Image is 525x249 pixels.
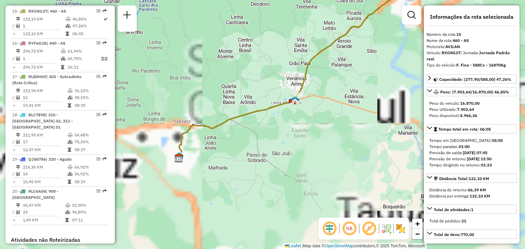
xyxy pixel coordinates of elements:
em: Opções [96,189,100,193]
strong: 770,00 [461,232,474,237]
td: 1 [23,23,65,29]
td: 1 [23,55,60,63]
span: | 460 - AS [47,9,66,14]
strong: 1 [471,207,473,212]
span: Tempo total em rota: 06:05 [439,127,491,132]
div: Total de itens entrega: [429,243,514,249]
a: Capacidade: (277,90/588,00) 47,26% [427,74,517,84]
strong: 01:00 [459,144,470,149]
div: Motorista: [427,44,517,50]
i: Distância Total [16,17,20,21]
i: % de utilização da cubagem [68,172,73,176]
td: 45,47 KM [23,202,65,209]
span: RXO8G37 [28,9,47,14]
p: D2 [95,55,108,63]
div: Total de atividades:1 [427,215,517,227]
span: | 440 - AS [46,41,65,46]
i: Tempo total em rota [66,32,69,36]
td: 15,45 KM [23,178,67,185]
td: 08:29 [74,178,107,185]
td: 47,26% [72,23,103,29]
a: Exibir filtros [405,8,418,22]
td: 296,72 KM [23,48,60,55]
div: Distância do retorno: [429,187,514,193]
div: Total de pedidos: [429,218,514,224]
em: Opções [96,41,100,45]
td: 38,33% [74,94,107,101]
span: Total de atividades: [434,207,473,212]
div: Total de itens: [434,232,474,238]
img: Santa Cruz FAD [175,152,184,161]
td: 61,94% [67,48,95,55]
div: Tempo dirigindo no retorno: [429,162,514,168]
div: Nome da rota: [427,38,517,44]
div: Peso Utilizado: [429,106,514,113]
strong: 16.870,00 [460,101,480,106]
td: 08:30 [74,102,107,109]
em: Opções [96,74,100,78]
img: Exibir/Ocultar setores [395,223,406,234]
span: 20 - [12,189,58,200]
i: Tempo total em rota [65,218,69,222]
i: Total de Atividades [16,96,20,100]
i: % de utilização do peso [68,165,73,169]
a: Distância Total:132,10 KM [427,174,517,183]
td: 66,92% [74,164,107,171]
i: Total de Atividades [16,210,20,214]
i: Distância Total [16,133,20,137]
a: Nova sessão e pesquisa [120,8,134,24]
td: 46,85% [72,16,103,23]
span: QJS6786 [28,157,46,162]
td: 56,92% [74,171,107,177]
td: = [12,146,16,153]
i: % de utilização do peso [66,17,71,21]
td: 65,70% [67,55,95,63]
i: % de utilização da cubagem [68,96,73,100]
a: Leaflet [285,244,301,248]
td: 17 [23,138,67,145]
span: | 403 - Sobradinho (Rota Crítica) [12,74,82,85]
strong: 05:05 [492,138,503,143]
td: = [12,178,16,185]
span: 16 - [12,41,65,46]
td: 12,47 KM [23,146,67,153]
em: Rota exportada [103,74,107,78]
td: 96,89% [72,209,106,216]
span: + [415,219,420,228]
span: 132,10 KM [469,176,489,181]
em: Rota exportada [103,113,107,117]
td: 08:27 [74,146,107,153]
td: 232,94 KM [23,87,67,94]
div: Map data © contributors,© 2025 TomTom, Microsoft [283,243,427,249]
i: Rota otimizada [104,17,108,21]
em: Rota exportada [103,189,107,193]
td: 52,90% [72,202,106,209]
span: RLC6A08 [28,189,46,194]
a: Tempo total em rota: 06:05 [427,124,517,133]
i: Tempo total em rota [61,65,64,69]
a: Total de atividades:1 [427,205,517,214]
strong: 132,10 KM [470,193,490,199]
td: 1,89 KM [23,217,65,223]
i: % de utilização do peso [68,133,73,137]
div: Tempo em [GEOGRAPHIC_DATA]: [429,137,514,144]
td: 296,72 KM [23,64,60,71]
em: Opções [96,9,100,13]
img: Fluxo de ruas [381,223,392,234]
i: % de utilização da cubagem [66,24,71,28]
span: 19 - [12,157,72,162]
i: % de utilização da cubagem [61,57,66,61]
strong: F. Fixa - 588Cx - 16870Kg [456,62,506,68]
span: Ocultar deslocamento [321,220,338,237]
div: Número da rota: [427,31,517,38]
i: Tempo total em rota [68,180,71,184]
div: Distância Total:132,10 KM [427,184,517,202]
em: Rota exportada [103,157,107,161]
em: Opções [96,113,100,117]
span: 15 - [12,9,66,14]
td: 31,22% [74,87,107,94]
td: 132,10 KM [23,30,65,37]
td: = [12,64,16,71]
td: / [12,94,16,101]
td: / [12,209,16,216]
